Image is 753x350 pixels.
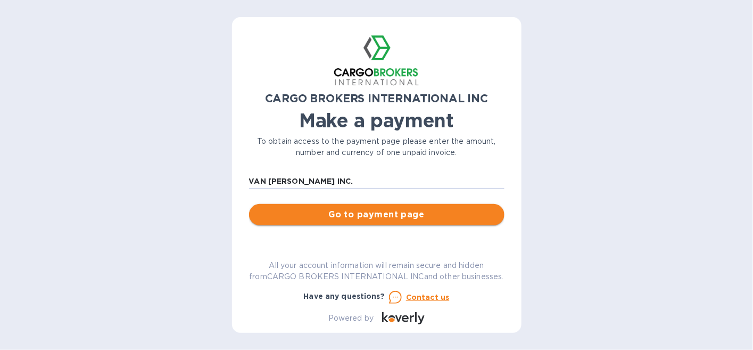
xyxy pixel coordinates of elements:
[249,260,504,282] p: All your account information will remain secure and hidden from CARGO BROKERS INTERNATIONAL INC a...
[249,136,504,158] p: To obtain access to the payment page please enter the amount, number and currency of one unpaid i...
[249,109,504,132] h1: Make a payment
[265,92,489,105] b: CARGO BROKERS INTERNATIONAL INC
[328,313,374,324] p: Powered by
[258,208,496,221] span: Go to payment page
[406,293,450,302] u: Contact us
[249,173,504,189] input: Enter business name
[249,204,504,225] button: Go to payment page
[304,292,385,300] b: Have any questions?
